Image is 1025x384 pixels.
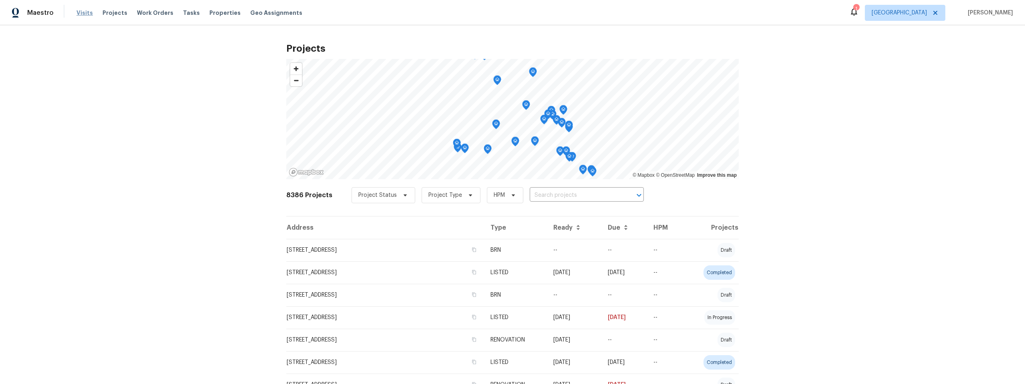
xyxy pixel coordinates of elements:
td: [DATE] [547,329,601,351]
div: Map marker [547,106,555,118]
a: Mapbox [633,172,655,178]
td: -- [547,239,601,261]
th: Projects [683,216,739,239]
div: completed [703,355,735,370]
div: Map marker [556,146,564,159]
td: [STREET_ADDRESS] [286,239,484,261]
span: [GEOGRAPHIC_DATA] [872,9,927,17]
div: Map marker [540,115,548,127]
span: Properties [209,9,241,17]
div: Map marker [562,146,570,159]
td: -- [547,284,601,306]
div: Map marker [587,165,595,178]
button: Copy Address [470,269,478,276]
td: BRN [484,239,547,261]
td: [STREET_ADDRESS] [286,261,484,284]
div: Map marker [522,100,530,113]
div: Map marker [453,139,461,151]
div: 1 [853,5,859,13]
div: Map marker [493,75,501,88]
th: Ready [547,216,601,239]
div: Map marker [559,105,567,117]
canvas: Map [286,59,739,179]
td: -- [647,329,683,351]
td: [STREET_ADDRESS] [286,351,484,374]
div: Map marker [544,109,552,122]
td: [DATE] [601,306,647,329]
input: Search projects [530,189,621,202]
td: RENOVATION [484,329,547,351]
th: Type [484,216,547,239]
div: draft [717,333,735,347]
th: Due [601,216,647,239]
td: [DATE] [547,306,601,329]
div: completed [703,265,735,280]
td: -- [601,329,647,351]
div: Map marker [461,143,469,156]
span: Zoom out [290,75,302,86]
span: Project Type [428,191,462,199]
td: -- [647,351,683,374]
td: -- [647,284,683,306]
td: -- [601,284,647,306]
button: Zoom out [290,75,302,86]
div: Map marker [553,115,561,127]
button: Copy Address [470,291,478,298]
div: draft [717,243,735,257]
span: Work Orders [137,9,173,17]
a: Improve this map [697,172,737,178]
span: Projects [102,9,127,17]
td: [STREET_ADDRESS] [286,284,484,306]
span: Project Status [358,191,397,199]
div: Map marker [565,121,573,133]
td: -- [647,239,683,261]
div: Map marker [492,119,500,132]
button: Zoom in [290,63,302,75]
span: Tasks [183,10,200,16]
span: Geo Assignments [250,9,302,17]
td: -- [647,261,683,284]
td: [STREET_ADDRESS] [286,306,484,329]
h2: Projects [286,44,739,53]
td: [DATE] [601,261,647,284]
span: [PERSON_NAME] [965,9,1013,17]
td: [DATE] [547,351,601,374]
a: OpenStreetMap [656,172,695,178]
div: Map marker [589,167,597,179]
span: Maestro [27,9,54,17]
div: Map marker [549,110,557,122]
div: Map marker [558,118,566,130]
span: Visits [76,9,93,17]
div: Map marker [531,136,539,149]
div: Map marker [529,67,537,80]
td: -- [647,306,683,329]
td: BRN [484,284,547,306]
div: in progress [704,310,735,325]
td: LISTED [484,306,547,329]
a: Mapbox homepage [289,168,324,177]
h2: 8386 Projects [286,191,332,199]
div: Map marker [579,165,587,177]
div: Map marker [484,144,492,157]
span: HPM [494,191,505,199]
button: Open [633,190,645,201]
td: [DATE] [547,261,601,284]
button: Copy Address [470,336,478,343]
td: [DATE] [601,351,647,374]
td: LISTED [484,261,547,284]
div: Map marker [511,137,519,149]
th: Address [286,216,484,239]
button: Copy Address [470,358,478,366]
td: LISTED [484,351,547,374]
button: Copy Address [470,313,478,321]
div: draft [717,288,735,302]
th: HPM [647,216,683,239]
td: -- [601,239,647,261]
button: Copy Address [470,246,478,253]
td: [STREET_ADDRESS] [286,329,484,351]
